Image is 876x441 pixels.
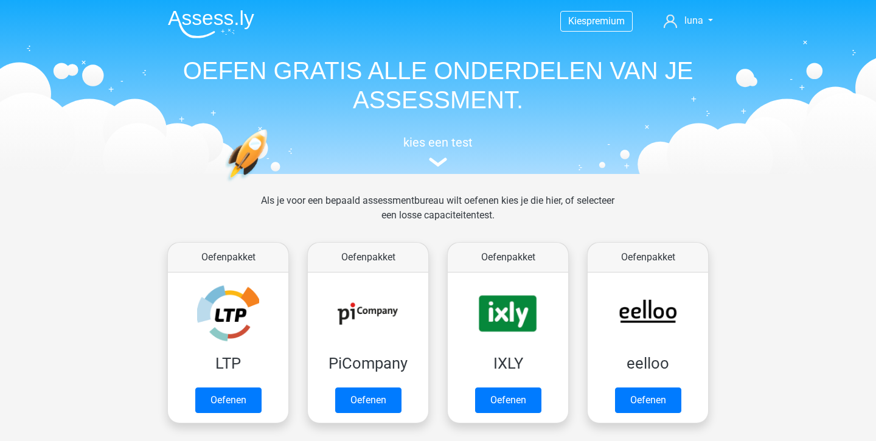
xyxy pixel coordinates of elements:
a: kies een test [158,135,718,167]
img: oefenen [225,129,315,239]
a: luna [659,13,718,28]
h1: OEFEN GRATIS ALLE ONDERDELEN VAN JE ASSESSMENT. [158,56,718,114]
h5: kies een test [158,135,718,150]
a: Kiespremium [561,13,632,29]
div: Als je voor een bepaald assessmentbureau wilt oefenen kies je die hier, of selecteer een losse ca... [251,193,624,237]
a: Oefenen [195,387,262,413]
span: Kies [568,15,586,27]
span: luna [684,15,703,26]
img: assessment [429,158,447,167]
span: premium [586,15,625,27]
a: Oefenen [615,387,681,413]
a: Oefenen [475,387,541,413]
a: Oefenen [335,387,401,413]
img: Assessly [168,10,254,38]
